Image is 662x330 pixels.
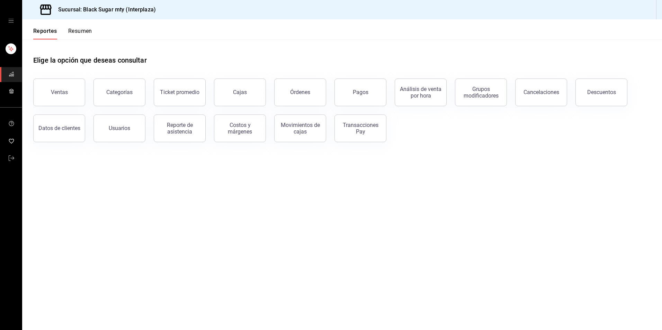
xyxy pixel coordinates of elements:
div: Categorías [106,89,133,95]
button: Movimientos de cajas [274,114,326,142]
button: Grupos modificadores [455,79,507,106]
div: Descuentos [587,89,616,95]
button: Análisis de venta por hora [395,79,447,106]
button: Reporte de asistencia [154,114,206,142]
button: Costos y márgenes [214,114,266,142]
button: Ventas [33,79,85,106]
button: Descuentos [575,79,627,106]
button: Cajas [214,79,266,106]
div: Ticket promedio [160,89,199,95]
button: Ticket promedio [154,79,206,106]
button: Usuarios [93,114,145,142]
button: Cancelaciones [515,79,567,106]
button: Transacciones Pay [334,114,386,142]
button: Resumen [68,28,92,39]
button: Pagos [334,79,386,106]
div: Cancelaciones [524,89,559,95]
div: Análisis de venta por hora [399,86,442,99]
h1: Elige la opción que deseas consultar [33,55,147,65]
div: Costos y márgenes [218,122,261,135]
div: Reporte de asistencia [158,122,201,135]
div: navigation tabs [33,28,92,39]
button: Datos de clientes [33,114,85,142]
div: Grupos modificadores [459,86,502,99]
div: Datos de clientes [38,125,80,131]
div: Ventas [51,89,68,95]
div: Pagos [353,89,368,95]
button: Categorías [93,79,145,106]
button: open drawer [8,18,14,24]
div: Cajas [233,89,247,95]
h3: Sucursal: Black Sugar mty (Interplaza) [53,6,156,14]
button: Reportes [33,28,57,39]
div: Transacciones Pay [339,122,382,135]
div: Órdenes [290,89,310,95]
button: Órdenes [274,79,326,106]
div: Usuarios [109,125,130,131]
div: Movimientos de cajas [279,122,322,135]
